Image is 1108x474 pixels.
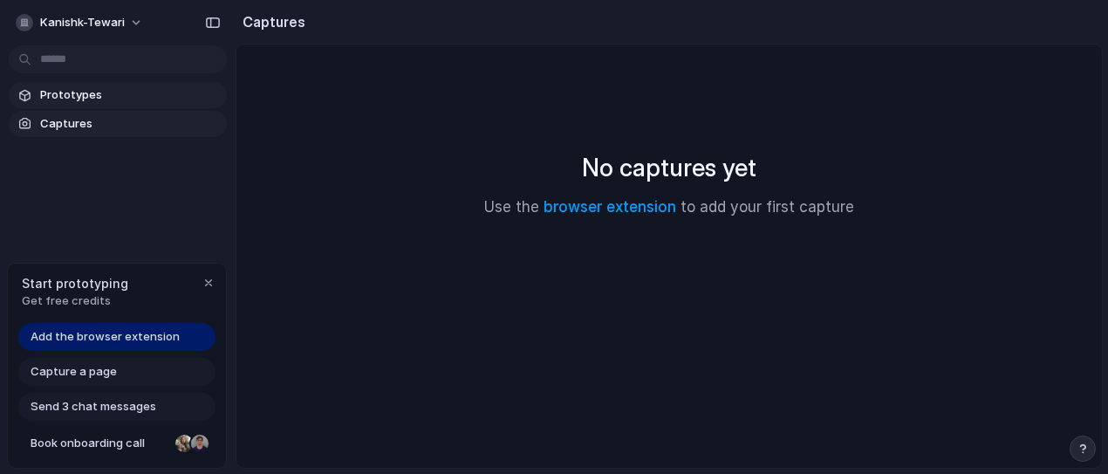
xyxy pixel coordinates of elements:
[189,433,210,454] div: Christian Iacullo
[22,274,128,292] span: Start prototyping
[40,115,220,133] span: Captures
[484,196,854,219] p: Use the to add your first capture
[22,292,128,310] span: Get free credits
[9,111,227,137] a: Captures
[18,429,215,457] a: Book onboarding call
[9,9,152,37] button: kanishk-tewari
[31,398,156,416] span: Send 3 chat messages
[31,363,117,381] span: Capture a page
[31,328,180,346] span: Add the browser extension
[544,198,676,216] a: browser extension
[236,11,305,32] h2: Captures
[174,433,195,454] div: Nicole Kubica
[9,82,227,108] a: Prototypes
[582,149,756,186] h2: No captures yet
[31,435,168,452] span: Book onboarding call
[40,86,220,104] span: Prototypes
[40,14,125,31] span: kanishk-tewari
